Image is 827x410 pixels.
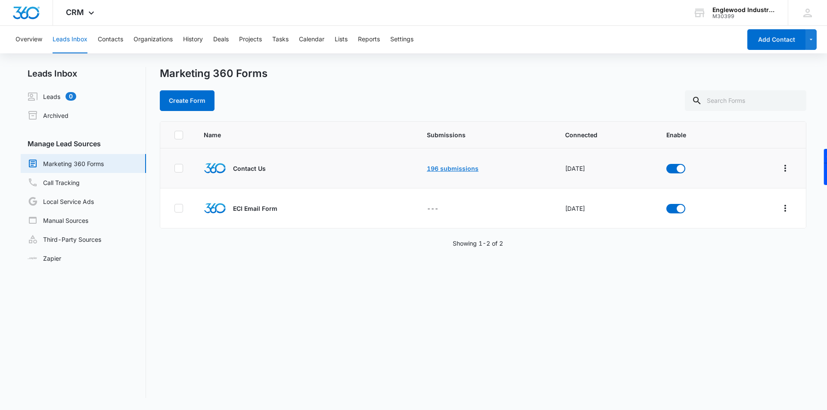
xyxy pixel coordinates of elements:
[53,26,87,53] button: Leads Inbox
[28,110,68,120] a: Archived
[98,26,123,53] button: Contacts
[28,254,61,263] a: Zapier
[233,204,277,213] p: ECI Email Form
[272,26,289,53] button: Tasks
[565,130,646,139] span: Connected
[134,26,173,53] button: Organizations
[666,130,723,139] span: Enable
[21,67,146,80] h2: Leads Inbox
[565,204,646,213] div: [DATE]
[685,90,806,111] input: Search Forms
[712,13,775,19] div: account id
[204,130,364,139] span: Name
[427,205,438,212] span: ---
[233,164,266,173] p: Contact Us
[28,158,104,169] a: Marketing 360 Forms
[712,6,775,13] div: account name
[28,215,88,225] a: Manual Sources
[358,26,380,53] button: Reports
[427,130,544,139] span: Submissions
[28,177,80,188] a: Call Tracking
[747,29,805,50] button: Add Contact
[390,26,413,53] button: Settings
[160,90,215,111] button: Create Form
[335,26,348,53] button: Lists
[21,139,146,149] h3: Manage Lead Sources
[28,91,76,102] a: Leads0
[239,26,262,53] button: Projects
[213,26,229,53] button: Deals
[427,165,479,172] a: 196 submissions
[453,239,503,248] p: Showing 1-2 of 2
[160,67,267,80] h1: Marketing 360 Forms
[565,164,646,173] div: [DATE]
[66,8,84,17] span: CRM
[778,161,792,175] button: Overflow Menu
[299,26,324,53] button: Calendar
[16,26,42,53] button: Overview
[28,234,101,244] a: Third-Party Sources
[183,26,203,53] button: History
[778,201,792,215] button: Overflow Menu
[28,196,94,207] a: Local Service Ads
